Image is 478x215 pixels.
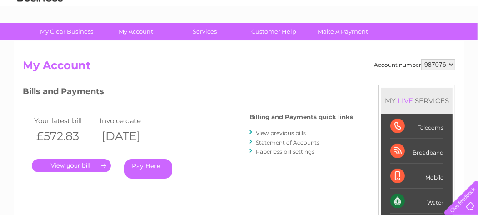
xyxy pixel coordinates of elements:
a: . [32,159,111,172]
h2: My Account [23,59,455,76]
th: [DATE] [97,127,163,145]
a: Paperless bill settings [256,148,314,155]
a: Pay Here [124,159,172,179]
h3: Bills and Payments [23,85,353,101]
a: Make A Payment [306,23,381,40]
div: Broadband [390,139,443,164]
div: Mobile [390,164,443,189]
a: 0333 014 3131 [307,5,369,16]
td: Invoice date [97,115,163,127]
div: Telecoms [390,114,443,139]
a: Water [318,39,335,45]
a: My Clear Business [30,23,105,40]
td: Your latest bill [32,115,97,127]
div: Water [390,189,443,214]
h4: Billing and Payments quick links [249,114,353,120]
th: £572.83 [32,127,97,145]
a: Services [168,23,243,40]
a: Customer Help [237,23,312,40]
a: Blog [399,39,412,45]
a: Energy [341,39,361,45]
div: MY SERVICES [381,88,453,114]
a: Contact [418,39,440,45]
a: Statement of Accounts [256,139,319,146]
img: logo.png [17,24,63,51]
a: Log out [448,39,469,45]
a: View previous bills [256,130,306,136]
div: Account number [374,59,455,70]
div: LIVE [396,96,415,105]
div: Clear Business is a trading name of Verastar Limited (registered in [GEOGRAPHIC_DATA] No. 3667643... [25,5,454,44]
a: Telecoms [366,39,393,45]
a: My Account [99,23,174,40]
